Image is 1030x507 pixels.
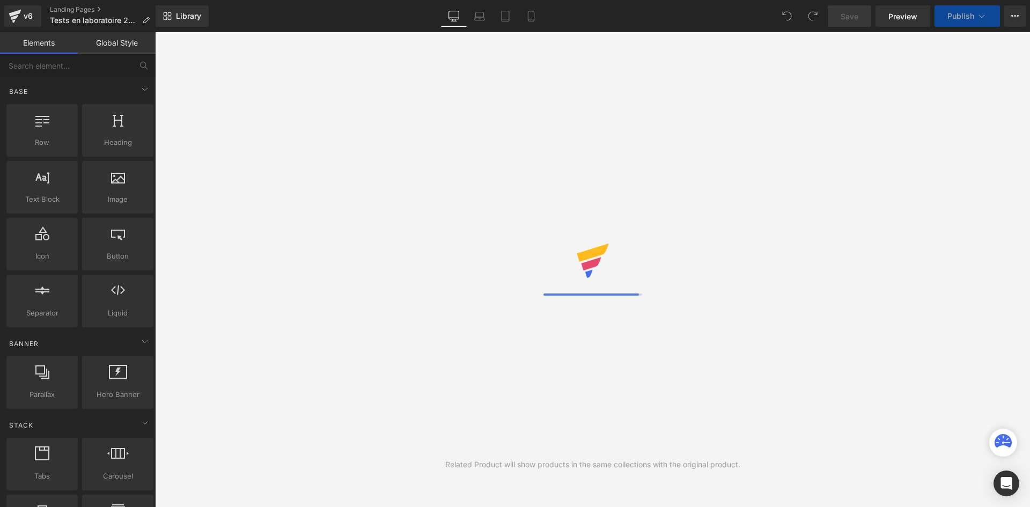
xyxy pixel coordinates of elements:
span: Row [10,137,75,148]
div: Open Intercom Messenger [994,471,1019,496]
button: Publish [935,5,1000,27]
span: Library [176,11,201,21]
span: Tabs [10,471,75,482]
span: Heading [85,137,150,148]
span: Carousel [85,471,150,482]
a: Laptop [467,5,492,27]
span: Tests en laboratoire 2025 [50,16,138,25]
a: Tablet [492,5,518,27]
button: More [1004,5,1026,27]
a: Landing Pages [50,5,158,14]
a: Preview [876,5,930,27]
span: Liquid [85,307,150,319]
span: Banner [8,339,40,349]
span: Text Block [10,194,75,205]
span: Base [8,86,29,97]
a: Mobile [518,5,544,27]
span: Save [841,11,858,22]
span: Publish [947,12,974,20]
span: Icon [10,251,75,262]
span: Hero Banner [85,389,150,400]
a: v6 [4,5,41,27]
span: Preview [888,11,917,22]
a: Desktop [441,5,467,27]
span: Parallax [10,389,75,400]
button: Undo [776,5,798,27]
span: Separator [10,307,75,319]
a: New Library [156,5,209,27]
span: Stack [8,420,34,430]
div: v6 [21,9,35,23]
span: Image [85,194,150,205]
span: Button [85,251,150,262]
a: Global Style [78,32,156,54]
div: Related Product will show products in the same collections with the original product. [445,459,740,471]
button: Redo [802,5,823,27]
